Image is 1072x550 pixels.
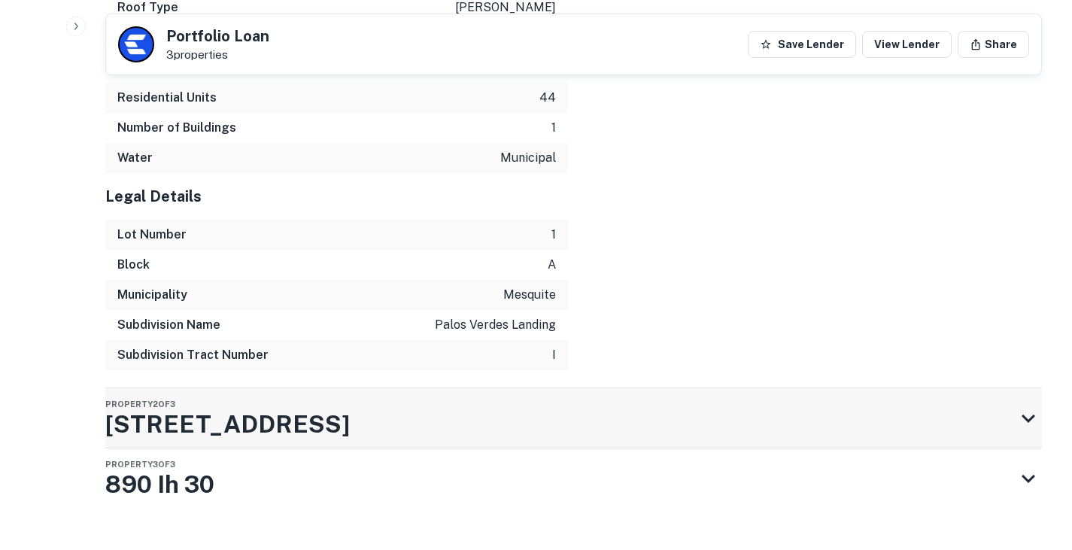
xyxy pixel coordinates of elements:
h5: Legal Details [105,185,568,208]
h6: Municipality [117,286,187,304]
div: Property3of3890 Ih 30 [105,448,1042,509]
p: mesquite [503,286,556,304]
p: 3 properties [166,48,269,62]
p: 1 [551,226,556,244]
a: View Lender [862,31,952,58]
h3: 890 Ih 30 [105,466,214,503]
span: Property 2 of 3 [105,400,175,409]
h3: [STREET_ADDRESS] [105,406,350,442]
button: Share [958,31,1029,58]
p: a [548,256,556,274]
h6: Lot Number [117,226,187,244]
h6: Block [117,256,150,274]
h6: Number of Buildings [117,119,236,137]
div: Property2of3[STREET_ADDRESS] [105,388,1042,448]
p: 44 [539,89,556,107]
h6: Subdivision Tract Number [117,346,269,364]
p: palos verdes landing [435,316,556,334]
iframe: Chat Widget [997,381,1072,454]
h5: Portfolio Loan [166,29,269,44]
h6: Subdivision Name [117,316,220,334]
h6: Water [117,149,153,167]
h6: Residential Units [117,89,217,107]
p: i [552,346,556,364]
p: municipal [500,149,556,167]
button: Save Lender [748,31,856,58]
span: Property 3 of 3 [105,460,175,469]
p: 1 [551,119,556,137]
